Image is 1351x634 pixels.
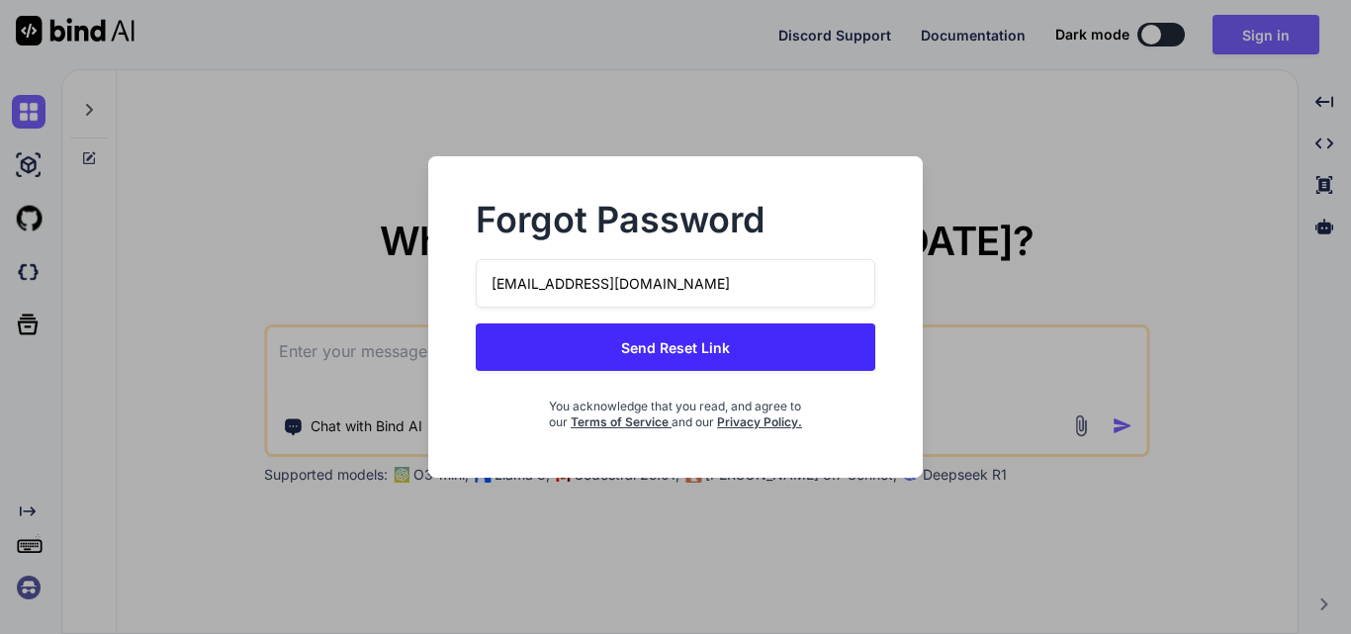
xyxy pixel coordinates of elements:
[571,414,672,429] a: Terms of Service
[542,387,809,430] div: You acknowledge that you read, and agree to our and our
[476,259,876,308] input: Please Enter Your Email
[717,414,802,429] a: Privacy Policy.
[476,323,876,371] button: Send Reset Link
[476,204,876,235] h2: Forgot Password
